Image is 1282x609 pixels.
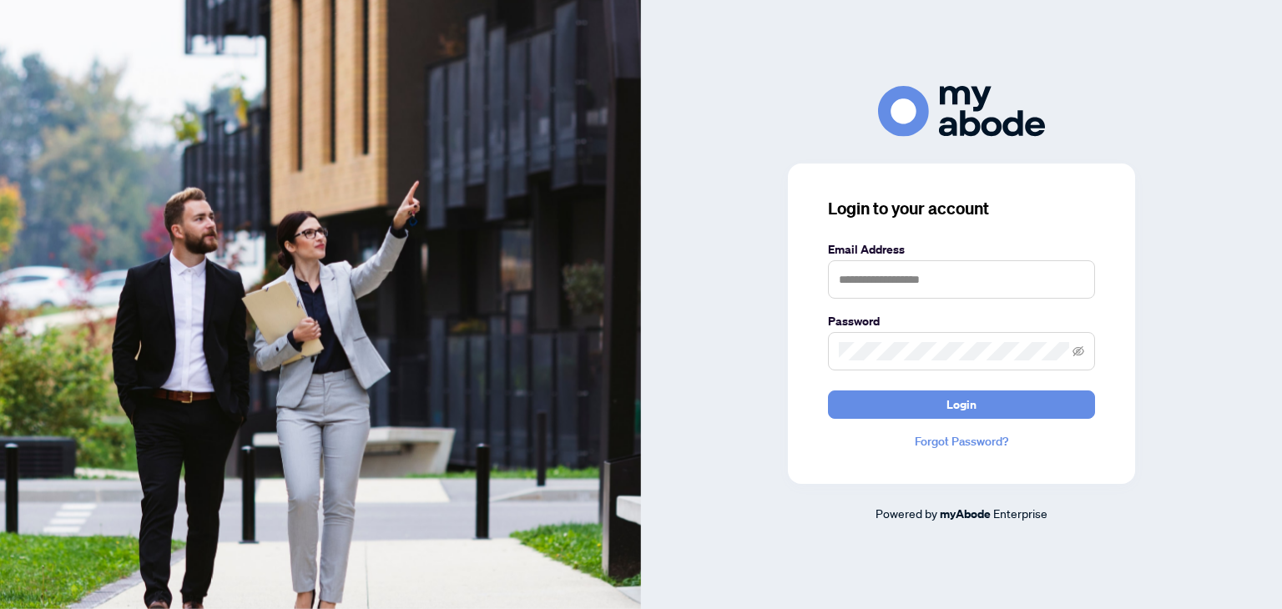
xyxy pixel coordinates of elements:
button: Login [828,390,1095,419]
a: myAbode [940,505,991,523]
label: Password [828,312,1095,330]
span: Powered by [876,506,937,521]
span: Login [946,391,977,418]
label: Email Address [828,240,1095,259]
img: ma-logo [878,86,1045,137]
span: Enterprise [993,506,1047,521]
h3: Login to your account [828,197,1095,220]
a: Forgot Password? [828,432,1095,450]
span: eye-invisible [1073,345,1084,357]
